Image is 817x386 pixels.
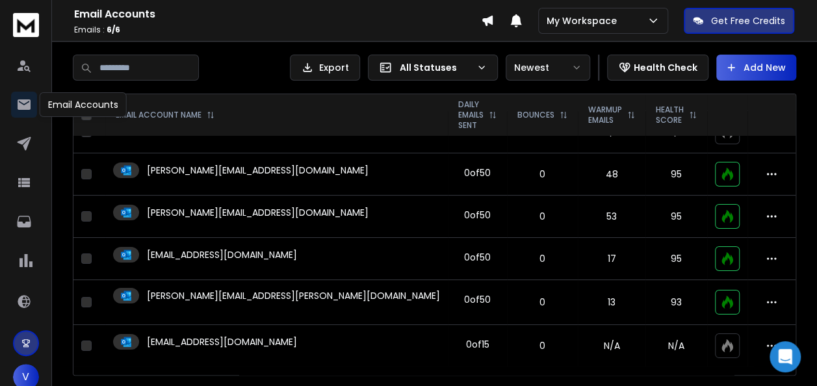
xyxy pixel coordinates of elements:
button: Export [290,55,360,81]
div: 0 of 50 [464,293,491,306]
td: 95 [645,153,707,196]
p: All Statuses [400,61,471,74]
p: 0 [515,168,570,181]
p: [PERSON_NAME][EMAIL_ADDRESS][DOMAIN_NAME] [147,164,369,177]
p: [EMAIL_ADDRESS][DOMAIN_NAME] [147,335,297,348]
p: N/A [653,339,699,352]
button: Add New [716,55,796,81]
button: Newest [506,55,590,81]
p: 0 [515,210,570,223]
td: 13 [578,280,645,325]
div: Email Accounts [40,92,127,117]
p: WARMUP EMAILS [588,105,622,125]
td: 48 [578,153,645,196]
p: Health Check [634,61,697,74]
button: Get Free Credits [684,8,794,34]
p: [EMAIL_ADDRESS][DOMAIN_NAME] [147,248,297,261]
p: 0 [515,252,570,265]
div: 0 of 15 [466,338,489,351]
button: Health Check [607,55,708,81]
div: 0 of 50 [464,209,491,222]
td: N/A [578,325,645,367]
div: 0 of 50 [464,251,491,264]
div: 0 of 50 [464,166,491,179]
p: HEALTH SCORE [656,105,684,125]
p: [PERSON_NAME][EMAIL_ADDRESS][DOMAIN_NAME] [147,206,369,219]
p: BOUNCES [517,110,554,120]
p: Emails : [74,25,481,35]
td: 95 [645,238,707,280]
p: [PERSON_NAME][EMAIL_ADDRESS][PERSON_NAME][DOMAIN_NAME] [147,289,440,302]
td: 17 [578,238,645,280]
div: Open Intercom Messenger [770,341,801,372]
img: logo [13,13,39,37]
p: 0 [515,339,570,352]
div: EMAIL ACCOUNT NAME [116,110,214,120]
td: 53 [578,196,645,238]
p: Get Free Credits [711,14,785,27]
h1: Email Accounts [74,6,481,22]
td: 93 [645,280,707,325]
td: 95 [645,196,707,238]
p: 0 [515,296,570,309]
span: 6 / 6 [107,24,120,35]
p: My Workspace [547,14,622,27]
p: DAILY EMAILS SENT [458,99,484,131]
